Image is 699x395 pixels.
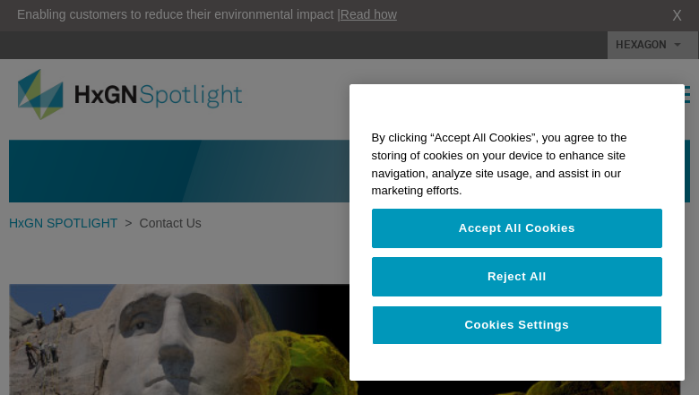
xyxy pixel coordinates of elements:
[349,84,685,381] div: Privacy
[372,209,662,248] button: Accept All Cookies
[372,305,662,345] button: Cookies Settings
[349,120,685,209] div: By clicking “Accept All Cookies”, you agree to the storing of cookies on your device to enhance s...
[349,84,685,381] div: Cookie banner
[372,257,662,296] button: Reject All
